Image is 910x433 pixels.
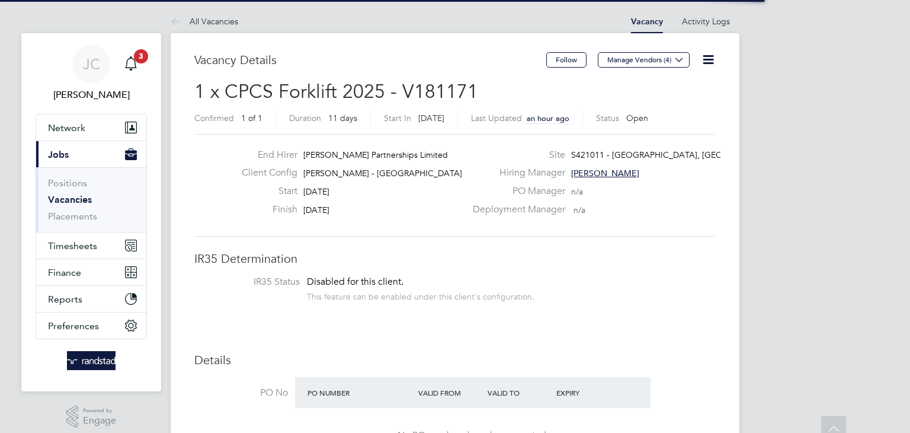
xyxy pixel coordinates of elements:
label: Status [596,113,619,123]
img: randstad-logo-retina.png [67,351,116,370]
span: Preferences [48,320,99,332]
a: Activity Logs [682,16,730,27]
a: Go to home page [36,351,147,370]
a: Vacancies [48,194,92,205]
span: [PERSON_NAME] Partnerships Limited [303,149,448,160]
h3: Details [194,352,716,368]
h3: Vacancy Details [194,52,546,68]
span: Network [48,122,85,133]
button: Jobs [36,141,146,167]
label: Site [466,149,565,161]
span: Engage [83,416,116,426]
label: Start [232,185,297,198]
label: Client Config [232,167,297,179]
button: Preferences [36,313,146,339]
div: Valid To [485,382,554,403]
span: JC [83,56,100,72]
span: 1 of 1 [241,113,262,123]
div: Jobs [36,167,146,232]
span: [DATE] [418,113,444,123]
span: Open [626,113,648,123]
span: [PERSON_NAME] - [GEOGRAPHIC_DATA] [303,168,462,179]
span: Jovan Cosentino [36,88,147,102]
div: This feature can be enabled under this client's configuration. [307,288,534,302]
span: [DATE] [303,205,329,215]
label: IR35 Status [206,276,300,288]
label: End Hirer [232,149,297,161]
label: Confirmed [194,113,234,123]
span: n/a [571,186,583,197]
button: Timesheets [36,233,146,259]
button: Manage Vendors (4) [598,52,690,68]
nav: Main navigation [21,33,161,391]
span: 3 [134,49,148,63]
button: Finance [36,259,146,285]
label: Last Updated [471,113,522,123]
label: Start In [384,113,411,123]
label: Finish [232,203,297,216]
h3: IR35 Determination [194,251,716,266]
span: an hour ago [527,113,569,123]
div: Valid From [415,382,485,403]
span: n/a [573,205,585,215]
a: JC[PERSON_NAME] [36,45,147,102]
span: Jobs [48,149,69,160]
a: 3 [119,45,143,83]
span: [DATE] [303,186,329,197]
span: Reports [48,294,82,305]
label: Hiring Manager [466,167,565,179]
label: Duration [289,113,321,123]
button: Follow [546,52,587,68]
span: S421011 - [GEOGRAPHIC_DATA], [GEOGRAPHIC_DATA]… [571,149,796,160]
span: Disabled for this client. [307,276,403,288]
label: PO No [194,387,288,399]
span: 11 days [328,113,357,123]
button: Network [36,114,146,141]
span: 1 x CPCS Forklift 2025 - V181171 [194,80,478,103]
a: Powered byEngage [66,406,117,428]
a: Positions [48,177,87,189]
div: PO Number [305,382,415,403]
span: [PERSON_NAME] [571,168,639,179]
div: Expiry [553,382,623,403]
label: Deployment Manager [466,203,565,216]
span: Finance [48,267,81,278]
span: Timesheets [48,240,97,251]
label: PO Manager [466,185,565,198]
a: Vacancy [631,17,663,27]
a: All Vacancies [171,16,238,27]
span: Powered by [83,406,116,416]
button: Reports [36,286,146,312]
a: Placements [48,211,97,222]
